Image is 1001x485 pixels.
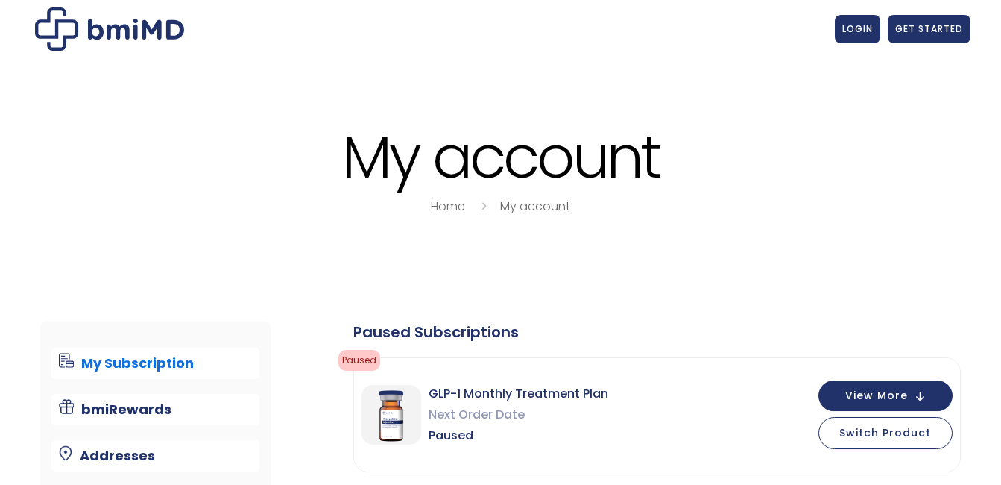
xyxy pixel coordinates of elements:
[895,22,963,35] span: GET STARTED
[818,381,953,411] button: View More
[888,15,970,43] a: GET STARTED
[361,385,421,445] img: GLP-1 Monthly Treatment Plan
[845,391,908,401] span: View More
[500,198,570,215] a: My account
[353,322,961,342] div: Paused Subscriptions
[338,350,380,371] span: Paused
[835,15,880,43] a: LOGIN
[51,348,259,379] a: My Subscription
[51,394,259,425] a: bmiRewards
[35,7,184,51] img: My account
[31,125,970,189] h1: My account
[818,417,953,449] button: Switch Product
[51,440,259,472] a: Addresses
[839,425,931,440] span: Switch Product
[431,198,465,215] a: Home
[476,198,492,215] i: breadcrumbs separator
[842,22,873,35] span: LOGIN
